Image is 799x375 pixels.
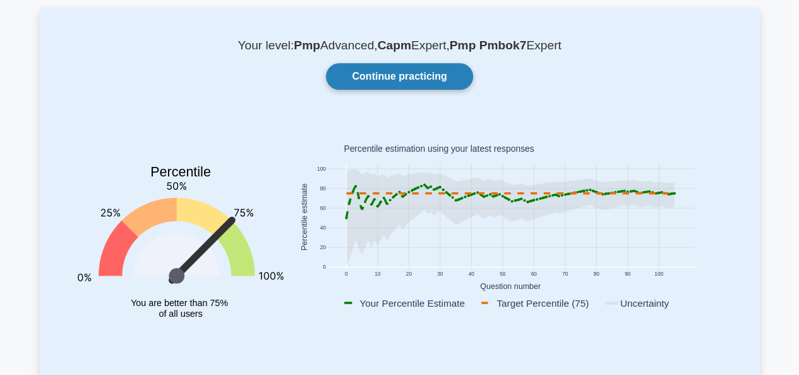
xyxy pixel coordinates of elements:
[150,164,211,180] text: Percentile
[654,271,663,277] text: 100
[437,271,443,277] text: 30
[450,39,527,52] b: Pmp Pmbok7
[326,63,472,90] a: Continue practicing
[480,282,541,291] text: Question number
[70,38,730,53] p: Your level: Advanced, Expert, Expert
[320,205,326,211] text: 60
[468,271,474,277] text: 40
[500,271,506,277] text: 50
[375,271,381,277] text: 10
[531,271,537,277] text: 60
[344,271,347,277] text: 0
[316,166,325,172] text: 100
[378,39,411,52] b: Capm
[593,271,599,277] text: 80
[344,144,534,154] text: Percentile estimation using your latest responses
[320,224,326,231] text: 40
[131,298,228,308] tspan: You are better than 75%
[323,264,326,271] text: 0
[406,271,412,277] text: 20
[294,39,320,52] b: Pmp
[299,183,308,250] text: Percentile estimate
[159,309,202,319] tspan: of all users
[320,185,326,192] text: 80
[562,271,568,277] text: 70
[624,271,630,277] text: 90
[320,244,326,250] text: 20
